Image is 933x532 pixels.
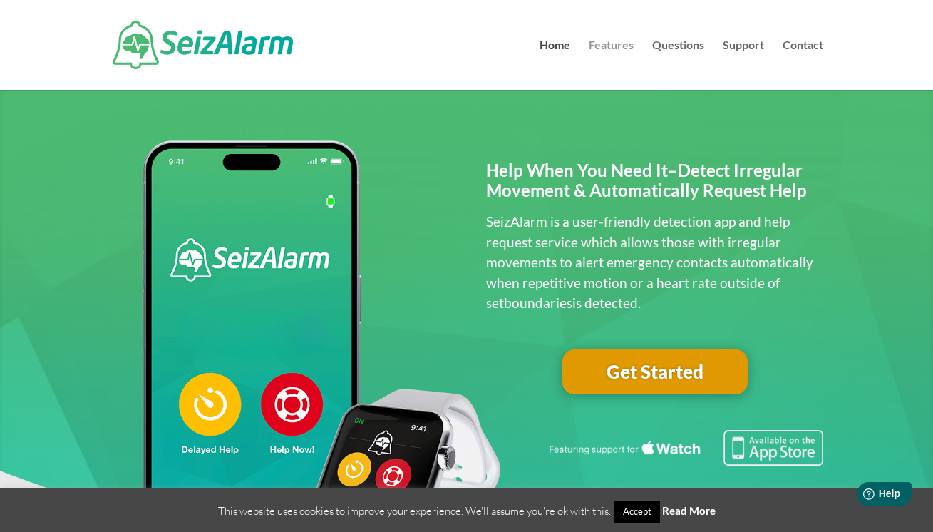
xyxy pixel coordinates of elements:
img: SeizAlarm [113,21,293,69]
span: boundaries [504,295,572,311]
a: Accept [614,501,660,523]
span: This website uses cookies to improve your experience. We'll assume you're ok with this. [218,504,716,518]
a: Get Started [562,349,748,395]
a: Support [723,40,764,90]
a: Featuring seizure detection support for the Apple Watch [547,452,823,469]
a: Home [540,40,570,90]
a: Features [589,40,634,90]
a: Contact [783,40,823,90]
a: Read More [662,504,716,517]
img: Seizure detection available in the Apple App Store. [547,430,823,466]
a: Questions [652,40,704,90]
h2: Help When You Need It–Detect Irregular Movement & Automatically Request Help [486,160,823,209]
p: SeizAlarm is a user-friendly detection app and help request service which allows those with irreg... [486,212,823,314]
iframe: Help widget launcher [806,476,917,516]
